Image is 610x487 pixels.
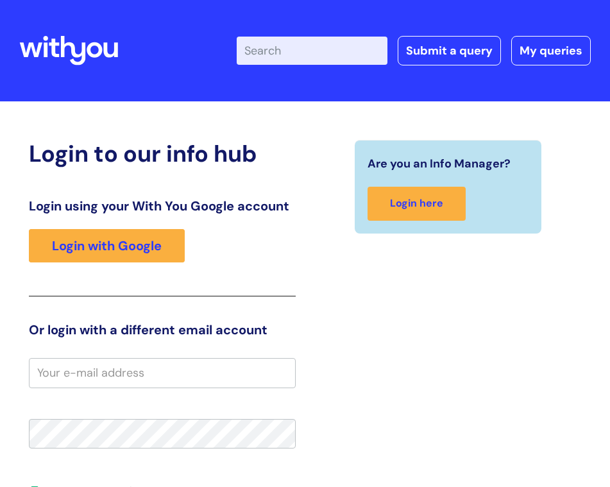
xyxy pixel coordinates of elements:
h3: Or login with a different email account [29,322,296,337]
a: Submit a query [398,36,501,65]
span: Are you an Info Manager? [368,153,511,174]
input: Your e-mail address [29,358,296,388]
a: My queries [511,36,591,65]
input: Search [237,37,387,65]
h2: Login to our info hub [29,140,296,167]
a: Login here [368,187,466,221]
h3: Login using your With You Google account [29,198,296,214]
a: Login with Google [29,229,185,262]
